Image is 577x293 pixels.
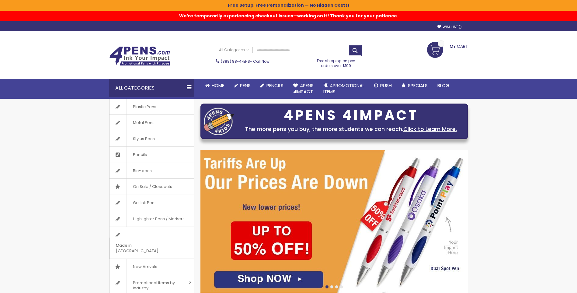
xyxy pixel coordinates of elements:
[179,10,398,19] span: We’re temporarily experiencing checkout issues—working on it! Thank you for your patience.
[408,82,428,89] span: Specials
[240,82,251,89] span: Pens
[109,238,179,259] span: Made in [GEOGRAPHIC_DATA]
[109,179,194,195] a: On Sale / Closeouts
[323,82,364,95] span: 4PROMOTIONAL ITEMS
[433,79,454,92] a: Blog
[255,79,288,92] a: Pencils
[437,82,449,89] span: Blog
[109,46,170,66] img: 4Pens Custom Pens and Promotional Products
[127,195,163,211] span: Gel Ink Pens
[219,48,249,52] span: All Categories
[288,79,318,99] a: 4Pens4impact
[237,125,465,133] div: The more pens you buy, the more students we can reach.
[127,259,163,275] span: New Arrivals
[216,45,252,55] a: All Categories
[109,227,194,259] a: Made in [GEOGRAPHIC_DATA]
[221,59,270,64] span: - Call Now!
[109,163,194,179] a: Bic® pens
[266,82,283,89] span: Pencils
[109,195,194,211] a: Gel Ink Pens
[109,147,194,163] a: Pencils
[109,99,194,115] a: Plastic Pens
[318,79,369,99] a: 4PROMOTIONALITEMS
[109,79,194,97] div: All Categories
[229,79,255,92] a: Pens
[397,79,433,92] a: Specials
[127,179,178,195] span: On Sale / Closeouts
[200,150,468,293] img: /cheap-promotional-products.html
[369,79,397,92] a: Rush
[293,82,314,95] span: 4Pens 4impact
[109,131,194,147] a: Stylus Pens
[127,115,161,131] span: Metal Pens
[237,109,465,122] div: 4PENS 4IMPACT
[403,125,457,133] a: Click to Learn More.
[127,131,161,147] span: Stylus Pens
[221,59,250,64] a: (888) 88-4PENS
[127,99,162,115] span: Plastic Pens
[109,259,194,275] a: New Arrivals
[311,56,362,68] div: Free shipping on pen orders over $199
[127,147,153,163] span: Pencils
[127,163,158,179] span: Bic® pens
[204,108,234,135] img: four_pen_logo.png
[109,115,194,131] a: Metal Pens
[127,211,191,227] span: Highlighter Pens / Markers
[109,211,194,227] a: Highlighter Pens / Markers
[380,82,392,89] span: Rush
[212,82,224,89] span: Home
[200,79,229,92] a: Home
[437,25,462,29] a: Wishlist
